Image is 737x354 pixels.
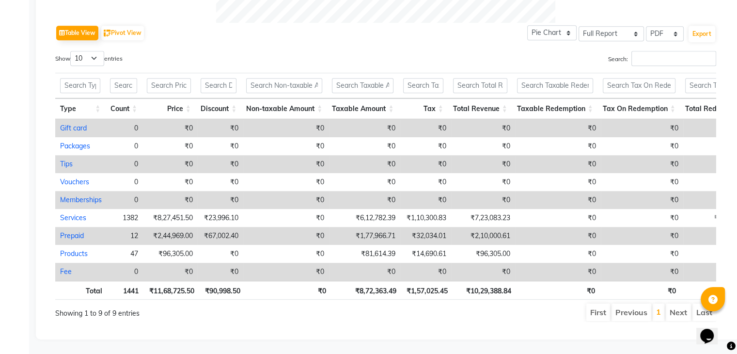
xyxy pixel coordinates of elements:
[104,30,111,37] img: pivot.png
[60,142,90,150] a: Packages
[631,51,716,66] input: Search:
[107,281,144,300] th: 1441
[515,119,601,137] td: ₹0
[107,209,143,227] td: 1382
[107,263,143,281] td: 0
[107,245,143,263] td: 47
[143,155,198,173] td: ₹0
[451,173,515,191] td: ₹0
[198,119,243,137] td: ₹0
[696,315,727,344] iframe: chat widget
[101,26,144,40] button: Pivot View
[60,249,88,258] a: Products
[329,227,400,245] td: ₹1,77,966.71
[199,281,245,300] th: ₹90,998.50
[241,98,327,119] th: Non-taxable Amount: activate to sort column ascending
[601,209,683,227] td: ₹0
[196,98,242,119] th: Discount: activate to sort column ascending
[55,98,105,119] th: Type: activate to sort column ascending
[453,78,507,93] input: Search Total Revenue
[400,155,451,173] td: ₹0
[689,26,715,42] button: Export
[143,191,198,209] td: ₹0
[198,245,243,263] td: ₹0
[245,281,331,300] th: ₹0
[515,155,601,173] td: ₹0
[601,173,683,191] td: ₹0
[243,173,329,191] td: ₹0
[143,119,198,137] td: ₹0
[107,227,143,245] td: 12
[515,209,601,227] td: ₹0
[60,124,87,132] a: Gift card
[403,78,443,93] input: Search Tax
[515,173,601,191] td: ₹0
[60,213,86,222] a: Services
[601,137,683,155] td: ₹0
[451,263,515,281] td: ₹0
[601,263,683,281] td: ₹0
[515,263,601,281] td: ₹0
[398,98,448,119] th: Tax: activate to sort column ascending
[515,191,601,209] td: ₹0
[329,155,400,173] td: ₹0
[198,227,243,245] td: ₹67,002.40
[517,78,593,93] input: Search Taxable Redemption
[601,245,683,263] td: ₹0
[107,173,143,191] td: 0
[448,98,512,119] th: Total Revenue: activate to sort column ascending
[453,281,516,300] th: ₹10,29,388.84
[451,245,515,263] td: ₹96,305.00
[401,281,453,300] th: ₹1,57,025.45
[55,281,107,300] th: Total
[142,98,196,119] th: Price: activate to sort column ascending
[143,245,198,263] td: ₹96,305.00
[246,78,322,93] input: Search Non-taxable Amount
[243,155,329,173] td: ₹0
[329,137,400,155] td: ₹0
[603,78,675,93] input: Search Tax On Redemption
[400,209,451,227] td: ₹1,10,300.83
[243,209,329,227] td: ₹0
[143,227,198,245] td: ₹2,44,969.00
[400,227,451,245] td: ₹32,034.01
[451,119,515,137] td: ₹0
[105,98,142,119] th: Count: activate to sort column ascending
[451,137,515,155] td: ₹0
[60,160,73,168] a: Tips
[143,209,198,227] td: ₹8,27,451.50
[608,51,716,66] label: Search:
[243,245,329,263] td: ₹0
[198,155,243,173] td: ₹0
[329,119,400,137] td: ₹0
[198,137,243,155] td: ₹0
[110,78,137,93] input: Search Count
[198,191,243,209] td: ₹0
[107,137,143,155] td: 0
[601,119,683,137] td: ₹0
[451,227,515,245] td: ₹2,10,000.61
[243,119,329,137] td: ₹0
[143,173,198,191] td: ₹0
[56,26,98,40] button: Table View
[60,177,89,186] a: Vouchers
[198,263,243,281] td: ₹0
[60,231,84,240] a: Prepaid
[400,191,451,209] td: ₹0
[601,227,683,245] td: ₹0
[451,191,515,209] td: ₹0
[332,78,393,93] input: Search Taxable Amount
[400,245,451,263] td: ₹14,690.61
[55,51,123,66] label: Show entries
[327,98,398,119] th: Taxable Amount: activate to sort column ascending
[600,281,681,300] th: ₹0
[70,51,104,66] select: Showentries
[400,119,451,137] td: ₹0
[598,98,680,119] th: Tax On Redemption: activate to sort column ascending
[55,303,322,319] div: Showing 1 to 9 of 9 entries
[400,173,451,191] td: ₹0
[60,78,100,93] input: Search Type
[107,119,143,137] td: 0
[400,137,451,155] td: ₹0
[512,98,598,119] th: Taxable Redemption: activate to sort column ascending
